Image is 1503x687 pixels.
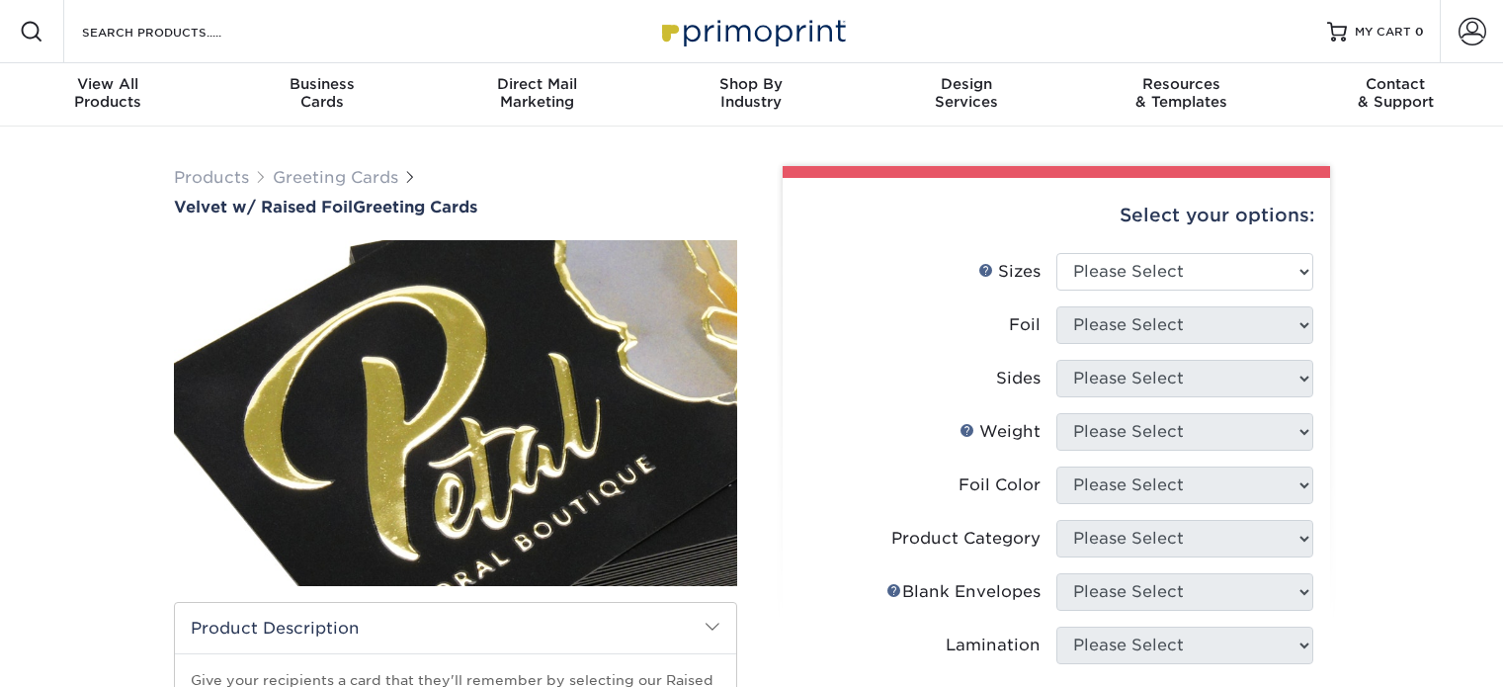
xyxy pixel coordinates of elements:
a: Shop ByIndustry [644,63,859,127]
div: Sides [996,367,1041,390]
span: Velvet w/ Raised Foil [174,198,353,216]
div: Blank Envelopes [886,580,1041,604]
span: Shop By [644,75,859,93]
span: MY CART [1355,24,1411,41]
input: SEARCH PRODUCTS..... [80,20,273,43]
h2: Product Description [175,603,736,653]
a: DesignServices [859,63,1073,127]
div: Industry [644,75,859,111]
div: & Templates [1073,75,1288,111]
h1: Greeting Cards [174,198,737,216]
div: Foil [1009,313,1041,337]
div: Foil Color [959,473,1041,497]
a: Contact& Support [1289,63,1503,127]
div: & Support [1289,75,1503,111]
div: Services [859,75,1073,111]
span: Design [859,75,1073,93]
a: Direct MailMarketing [430,63,644,127]
span: Resources [1073,75,1288,93]
a: Velvet w/ Raised FoilGreeting Cards [174,198,737,216]
a: BusinessCards [214,63,429,127]
a: Resources& Templates [1073,63,1288,127]
a: Products [174,168,249,187]
span: Direct Mail [430,75,644,93]
div: Sizes [978,260,1041,284]
div: Weight [960,420,1041,444]
img: Velvet w/ Raised Foil 01 [174,218,737,608]
div: Product Category [891,527,1041,551]
div: Select your options: [798,178,1314,253]
div: Cards [214,75,429,111]
div: Marketing [430,75,644,111]
span: Business [214,75,429,93]
span: Contact [1289,75,1503,93]
span: 0 [1415,25,1424,39]
a: Greeting Cards [273,168,398,187]
div: Lamination [946,634,1041,657]
img: Primoprint [653,10,851,52]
